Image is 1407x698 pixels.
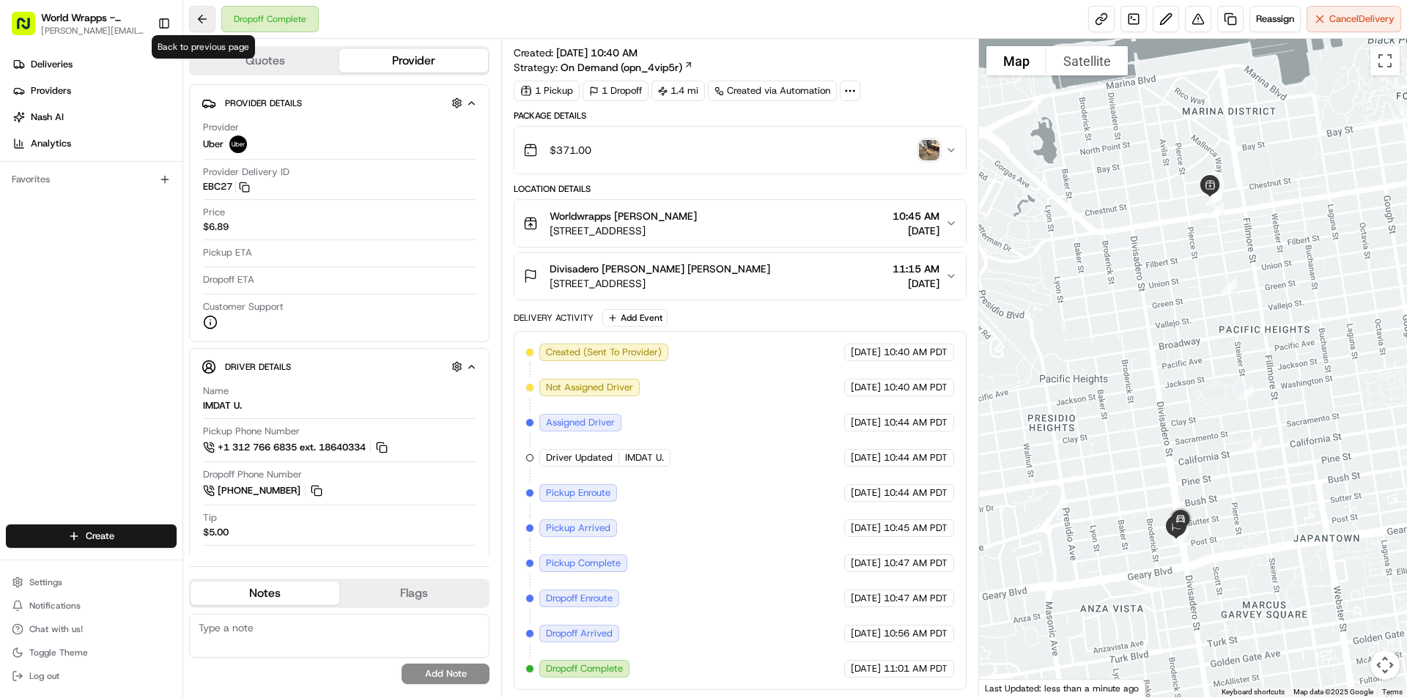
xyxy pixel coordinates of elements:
[9,207,118,233] a: 📗Knowledge Base
[550,209,697,223] span: Worldwrapps [PERSON_NAME]
[893,261,939,276] span: 11:15 AM
[6,595,177,616] button: Notifications
[550,223,697,238] span: [STREET_ADDRESS]
[203,180,250,193] button: EBC27
[29,647,88,658] span: Toggle Theme
[1382,688,1403,696] a: Terms
[203,138,224,151] span: Uber
[103,248,177,259] a: Powered byPylon
[884,416,948,429] span: 10:44 AM PDT
[546,662,623,675] span: Dropoff Complete
[6,79,182,103] a: Providers
[1307,6,1401,32] button: CancelDelivery
[203,526,229,539] div: $5.00
[919,140,939,160] button: photo_proof_of_delivery image
[983,678,1031,697] a: Open this area in Google Maps (opens a new window)
[203,439,390,456] button: +1 312 766 6835 ext. 18640334
[203,385,229,398] span: Name
[203,552,224,565] span: Type
[708,81,837,101] a: Created via Automation
[191,582,339,605] button: Notes
[561,60,693,75] a: On Demand (opn_4vip5r)
[546,627,613,640] span: Dropoff Arrived
[514,110,966,122] div: Package Details
[851,592,881,605] span: [DATE]
[583,81,649,101] div: 1 Dropoff
[6,666,177,686] button: Log out
[550,143,591,157] span: $371.00
[884,451,948,464] span: 10:44 AM PDT
[983,678,1031,697] img: Google
[546,486,610,500] span: Pickup Enroute
[15,59,267,82] p: Welcome 👋
[203,246,252,259] span: Pickup ETA
[1240,431,1268,458] div: 6
[225,97,302,109] span: Provider Details
[202,91,477,115] button: Provider Details
[6,642,177,663] button: Toggle Theme
[152,35,255,59] div: Back to previous page
[986,46,1046,75] button: Show street map
[546,557,621,570] span: Pickup Complete
[851,416,881,429] span: [DATE]
[1200,183,1228,211] div: 2
[602,309,668,327] button: Add Event
[884,346,948,359] span: 10:40 AM PDT
[146,248,177,259] span: Pylon
[514,81,580,101] div: 1 Pickup
[851,486,881,500] span: [DATE]
[514,183,966,195] div: Location Details
[979,679,1145,697] div: Last Updated: less than a minute ago
[851,627,881,640] span: [DATE]
[884,521,948,535] span: 10:45 AM PDT
[884,381,948,394] span: 10:40 AM PDT
[1232,379,1260,406] div: 5
[31,84,71,97] span: Providers
[546,346,662,359] span: Created (Sent To Provider)
[884,486,948,500] span: 10:44 AM PDT
[339,49,488,73] button: Provider
[31,111,64,124] span: Nash AI
[225,361,291,373] span: Driver Details
[118,207,241,233] a: 💻API Documentation
[15,214,26,226] div: 📗
[1203,196,1230,224] div: 3
[514,60,693,75] div: Strategy:
[6,168,177,191] div: Favorites
[546,592,613,605] span: Dropoff Enroute
[339,582,488,605] button: Flags
[1293,688,1373,696] span: Map data ©2025 Google
[6,524,177,548] button: Create
[1249,6,1301,32] button: Reassign
[202,354,477,379] button: Driver Details
[41,25,146,37] span: [PERSON_NAME][EMAIL_ADDRESS][DOMAIN_NAME]
[29,670,59,682] span: Log out
[514,45,638,60] span: Created:
[546,381,633,394] span: Not Assigned Driver
[41,10,146,25] button: World Wrapps - Marina
[203,511,217,524] span: Tip
[550,276,770,291] span: [STREET_ADDRESS]
[514,312,594,324] div: Delivery Activity
[851,662,881,675] span: [DATE]
[139,212,235,227] span: API Documentation
[6,132,182,155] a: Analytics
[851,521,881,535] span: [DATE]
[203,121,239,134] span: Provider
[203,220,229,234] span: $6.89
[556,46,638,59] span: [DATE] 10:40 AM
[851,381,881,394] span: [DATE]
[1370,46,1400,75] button: Toggle fullscreen view
[1370,650,1400,680] button: Map camera controls
[884,627,948,640] span: 10:56 AM PDT
[29,623,83,635] span: Chat with us!
[15,140,41,166] img: 1736555255976-a54dd68f-1ca7-489b-9aae-adbdc363a1c4
[6,619,177,639] button: Chat with us!
[249,144,267,162] button: Start new chat
[514,200,965,247] button: Worldwrapps [PERSON_NAME][STREET_ADDRESS]10:45 AM[DATE]
[203,483,325,499] a: [PHONE_NUMBER]
[6,105,182,129] a: Nash AI
[1329,12,1395,26] span: Cancel Delivery
[561,60,682,75] span: On Demand (opn_4vip5r)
